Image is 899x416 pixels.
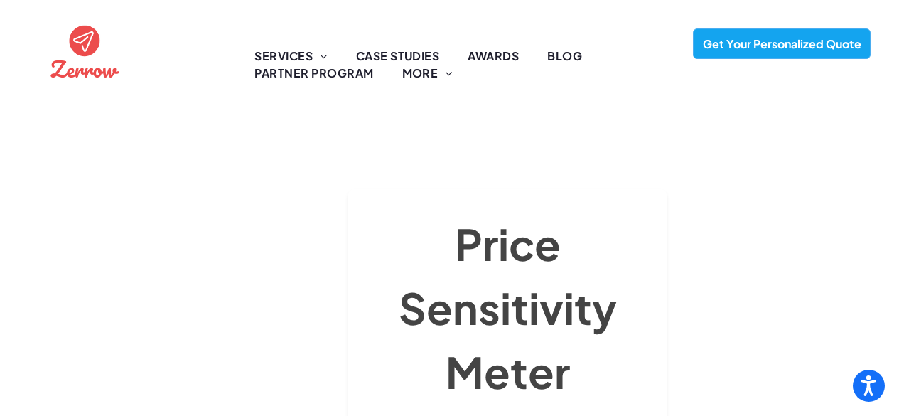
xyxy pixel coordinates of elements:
a: BLOG [533,48,596,65]
a: MORE [388,65,467,82]
a: Get Your Personalized Quote [693,28,871,59]
img: the logo for zernow is a red circle with an airplane in it . [47,13,123,89]
a: PARTNER PROGRAM [240,65,387,82]
a: SERVICES [240,48,341,65]
h2: Price Sensitivity Meter [371,212,644,404]
a: CASE STUDIES [342,48,454,65]
span: Get Your Personalized Quote [698,29,866,58]
a: AWARDS [453,48,533,65]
